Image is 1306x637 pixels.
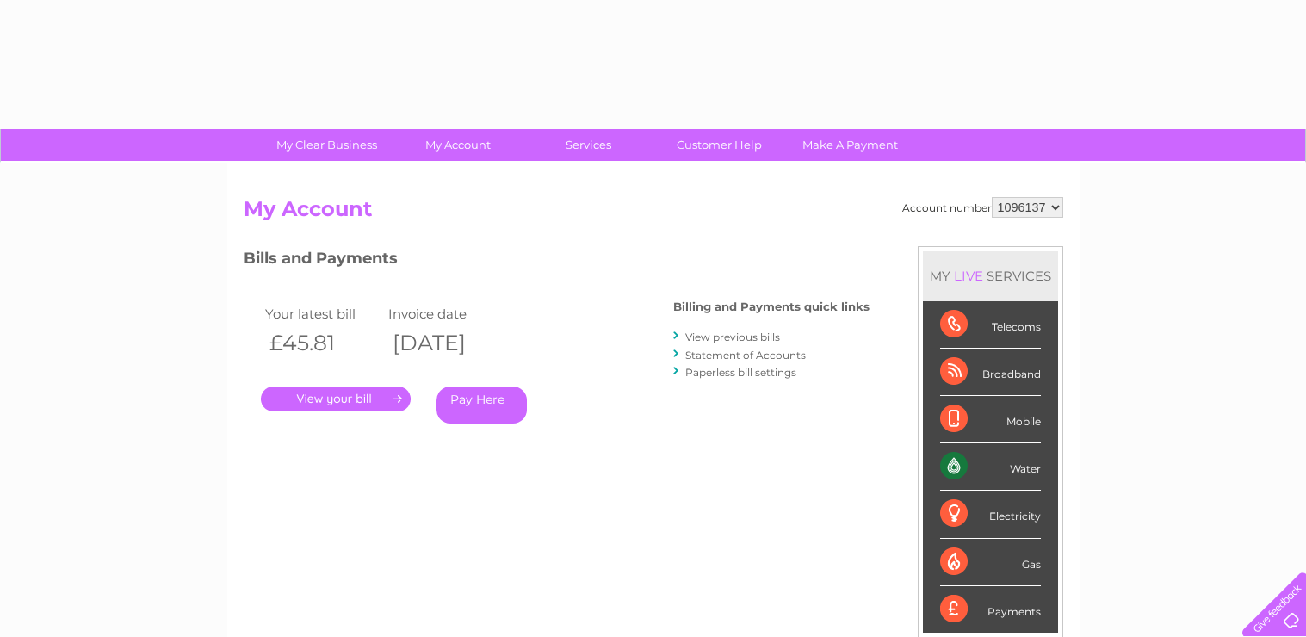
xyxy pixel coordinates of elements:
[436,387,527,424] a: Pay Here
[685,331,780,343] a: View previous bills
[244,246,870,276] h3: Bills and Payments
[261,325,385,361] th: £45.81
[648,129,790,161] a: Customer Help
[384,302,508,325] td: Invoice date
[244,197,1063,230] h2: My Account
[940,396,1041,443] div: Mobile
[685,366,796,379] a: Paperless bill settings
[779,129,921,161] a: Make A Payment
[940,301,1041,349] div: Telecoms
[261,302,385,325] td: Your latest bill
[940,586,1041,633] div: Payments
[950,268,987,284] div: LIVE
[940,443,1041,491] div: Water
[261,387,411,411] a: .
[940,491,1041,538] div: Electricity
[940,349,1041,396] div: Broadband
[517,129,659,161] a: Services
[673,300,870,313] h4: Billing and Payments quick links
[923,251,1058,300] div: MY SERVICES
[256,129,398,161] a: My Clear Business
[940,539,1041,586] div: Gas
[902,197,1063,218] div: Account number
[685,349,806,362] a: Statement of Accounts
[387,129,529,161] a: My Account
[384,325,508,361] th: [DATE]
